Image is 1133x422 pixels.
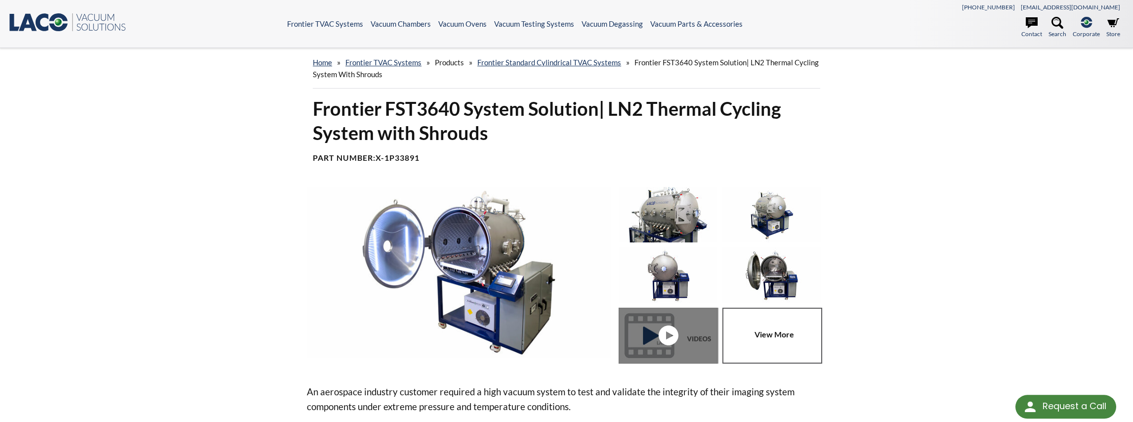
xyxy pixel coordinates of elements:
[313,58,819,79] span: Frontier FST3640 System Solution| LN2 Thermal Cycling System with Shrouds
[313,96,820,145] h1: Frontier FST3640 System Solution| LN2 Thermal Cycling System with Shrouds
[619,308,722,363] a: Thermal Cycling System (TVAC) - Front View
[435,58,464,67] span: Products
[582,19,643,28] a: Vacuum Degassing
[376,153,420,162] b: X-1P33891
[313,153,820,163] h4: Part Number:
[438,19,487,28] a: Vacuum Ovens
[371,19,431,28] a: Vacuum Chambers
[477,58,621,67] a: Frontier Standard Cylindrical TVAC Systems
[307,384,826,414] p: An aerospace industry customer required a high vacuum system to test and validate the integrity o...
[962,3,1015,11] a: [PHONE_NUMBER]
[313,48,820,89] div: » » » »
[722,187,821,242] img: Thermal Cycling System (TVAC) - Isometric View
[1073,29,1100,39] span: Corporate
[1021,3,1120,11] a: [EMAIL_ADDRESS][DOMAIN_NAME]
[1021,17,1042,39] a: Contact
[287,19,363,28] a: Frontier TVAC Systems
[1043,395,1106,418] div: Request a Call
[345,58,421,67] a: Frontier TVAC Systems
[1015,395,1116,419] div: Request a Call
[313,58,332,67] a: home
[1106,17,1120,39] a: Store
[1049,17,1066,39] a: Search
[650,19,743,28] a: Vacuum Parts & Accessories
[619,187,717,242] img: Thermal Cycling System (TVAC), port view
[1022,399,1038,415] img: round button
[722,247,821,303] img: Thermal Cycling System (TVAC), front view, door open
[494,19,574,28] a: Vacuum Testing Systems
[619,247,717,303] img: Thermal Cycling System (TVAC) - Front View
[307,187,610,358] img: Thermal Cycling System (TVAC), angled view, door open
